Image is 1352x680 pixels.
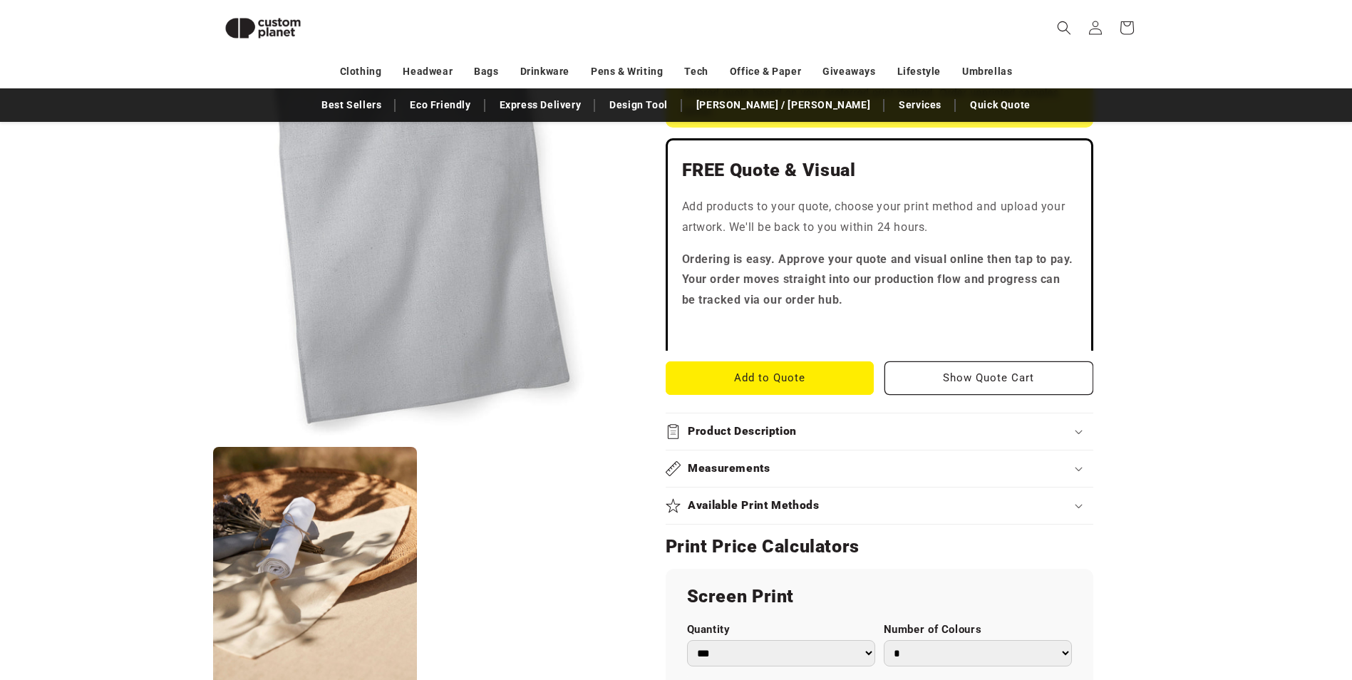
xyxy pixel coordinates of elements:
p: Add products to your quote, choose your print method and upload your artwork. We'll be back to yo... [682,197,1077,238]
a: Tech [684,59,708,84]
button: Show Quote Cart [884,361,1093,395]
h2: Screen Print [687,585,1072,608]
label: Number of Colours [884,623,1072,637]
iframe: Customer reviews powered by Trustpilot [682,322,1077,336]
a: Umbrellas [962,59,1012,84]
h2: FREE Quote & Visual [682,159,1077,182]
a: Clothing [340,59,382,84]
summary: Search [1048,12,1080,43]
a: [PERSON_NAME] / [PERSON_NAME] [689,93,877,118]
summary: Available Print Methods [666,488,1093,524]
strong: Ordering is easy. Approve your quote and visual online then tap to pay. Your order moves straight... [682,252,1074,307]
a: Drinkware [520,59,569,84]
h2: Product Description [688,424,797,439]
h2: Available Print Methods [688,498,820,513]
a: Giveaways [822,59,875,84]
summary: Measurements [666,450,1093,487]
label: Quantity [687,623,875,637]
a: Express Delivery [492,93,589,118]
button: Add to Quote [666,361,874,395]
h2: Print Price Calculators [666,535,1093,558]
a: Pens & Writing [591,59,663,84]
a: Bags [474,59,498,84]
img: Custom Planet [213,6,313,51]
a: Office & Paper [730,59,801,84]
a: Best Sellers [314,93,388,118]
a: Quick Quote [963,93,1038,118]
a: Lifestyle [897,59,941,84]
a: Design Tool [602,93,675,118]
h2: Measurements [688,461,770,476]
iframe: Chat Widget [1114,526,1352,680]
a: Headwear [403,59,453,84]
a: Eco Friendly [403,93,478,118]
a: Services [892,93,949,118]
summary: Product Description [666,413,1093,450]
